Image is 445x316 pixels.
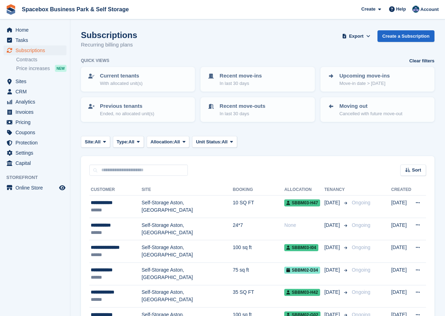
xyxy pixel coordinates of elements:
[339,102,402,110] p: Moving out
[4,35,66,45] a: menu
[15,76,58,86] span: Sites
[361,6,375,13] span: Create
[151,138,174,145] span: Allocation:
[324,244,341,251] span: [DATE]
[341,30,372,42] button: Export
[16,64,66,72] a: Price increases NEW
[220,72,262,80] p: Recent move-ins
[58,184,66,192] a: Preview store
[15,45,58,55] span: Subscriptions
[412,167,421,174] span: Sort
[284,222,324,229] div: None
[15,87,58,97] span: CRM
[396,6,406,13] span: Help
[174,138,180,145] span: All
[81,30,137,40] h1: Subscriptions
[16,65,50,72] span: Price increases
[142,262,233,285] td: Self-Storage Aston, [GEOGRAPHIC_DATA]
[220,102,265,110] p: Recent move-outs
[377,30,434,42] a: Create a Subscription
[81,136,110,148] button: Site: All
[100,102,154,110] p: Previous tenants
[352,267,370,273] span: Ongoing
[15,25,58,35] span: Home
[324,222,341,229] span: [DATE]
[4,107,66,117] a: menu
[4,138,66,148] a: menu
[391,184,411,196] th: Created
[391,240,411,263] td: [DATE]
[222,138,228,145] span: All
[4,97,66,107] a: menu
[4,76,66,86] a: menu
[201,68,314,91] a: Recent move-ins In last 30 days
[4,148,66,158] a: menu
[352,244,370,250] span: Ongoing
[339,72,390,80] p: Upcoming move-ins
[284,267,320,274] span: SBBM02-D34
[128,138,134,145] span: All
[85,138,95,145] span: Site:
[4,158,66,168] a: menu
[15,148,58,158] span: Settings
[339,110,402,117] p: Cancelled with future move-out
[196,138,222,145] span: Unit Status:
[284,199,320,206] span: SBBM03-H47
[284,289,320,296] span: SBBM03-H42
[233,240,285,263] td: 100 sq ft
[321,68,434,91] a: Upcoming move-ins Move-in date > [DATE]
[4,183,66,193] a: menu
[6,174,70,181] span: Storefront
[15,183,58,193] span: Online Store
[100,72,142,80] p: Current tenants
[81,41,137,49] p: Recurring billing plans
[15,107,58,117] span: Invoices
[142,184,233,196] th: Site
[220,110,265,117] p: In last 30 days
[81,57,109,64] h6: Quick views
[4,45,66,55] a: menu
[15,97,58,107] span: Analytics
[113,136,144,148] button: Type: All
[142,240,233,263] td: Self-Storage Aston, [GEOGRAPHIC_DATA]
[233,262,285,285] td: 75 sq ft
[16,56,66,63] a: Contracts
[201,98,314,121] a: Recent move-outs In last 30 days
[117,138,129,145] span: Type:
[349,33,363,40] span: Export
[420,6,439,13] span: Account
[192,136,237,148] button: Unit Status: All
[220,80,262,87] p: In last 30 days
[95,138,101,145] span: All
[15,128,58,137] span: Coupons
[82,98,194,121] a: Previous tenants Ended, no allocated unit(s)
[4,87,66,97] a: menu
[4,128,66,137] a: menu
[4,117,66,127] a: menu
[233,184,285,196] th: Booking
[15,35,58,45] span: Tasks
[147,136,190,148] button: Allocation: All
[233,196,285,218] td: 10 SQ FT
[15,117,58,127] span: Pricing
[352,200,370,205] span: Ongoing
[55,65,66,72] div: NEW
[352,289,370,295] span: Ongoing
[391,285,411,308] td: [DATE]
[321,98,434,121] a: Moving out Cancelled with future move-out
[15,138,58,148] span: Protection
[6,4,16,15] img: stora-icon-8386f47178a22dfd0bd8f6a31ec36ba5ce8667c1dd55bd0f319d3a0aa187defe.svg
[391,218,411,240] td: [DATE]
[412,6,419,13] img: Daud
[324,266,341,274] span: [DATE]
[89,184,142,196] th: Customer
[284,244,318,251] span: SBBM03-I04
[82,68,194,91] a: Current tenants With allocated unit(s)
[339,80,390,87] p: Move-in date > [DATE]
[100,80,142,87] p: With allocated unit(s)
[142,285,233,308] td: Self-Storage Aston, [GEOGRAPHIC_DATA]
[324,184,349,196] th: Tenancy
[142,218,233,240] td: Self-Storage Aston, [GEOGRAPHIC_DATA]
[352,222,370,228] span: Ongoing
[409,57,434,64] a: Clear filters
